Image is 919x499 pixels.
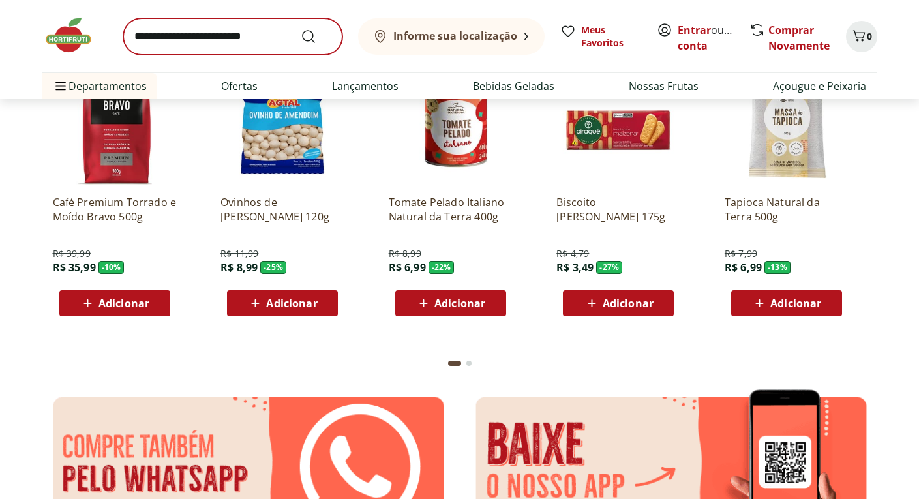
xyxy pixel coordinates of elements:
[764,261,791,274] span: - 13 %
[445,348,464,379] button: Current page from fs-carousel
[773,78,866,94] a: Açougue e Peixaria
[220,260,258,275] span: R$ 8,99
[98,298,149,309] span: Adicionar
[389,61,513,185] img: Tomate Pelado Italiano Natural da Terra 400g
[53,260,96,275] span: R$ 35,99
[393,29,517,43] b: Informe sua localização
[53,70,68,102] button: Menu
[53,247,91,260] span: R$ 39,99
[556,260,594,275] span: R$ 3,49
[389,247,421,260] span: R$ 8,99
[429,261,455,274] span: - 22 %
[678,23,711,37] a: Entrar
[768,23,830,53] a: Comprar Novamente
[770,298,821,309] span: Adicionar
[464,348,474,379] button: Go to page 2 from fs-carousel
[53,195,177,224] a: Café Premium Torrado e Moído Bravo 500g
[220,247,258,260] span: R$ 11,99
[556,61,680,185] img: Biscoito Maizena Piraque 175g
[53,61,177,185] img: Café Premium Torrado e Moído Bravo 500g
[725,260,762,275] span: R$ 6,99
[678,22,736,53] span: ou
[123,18,342,55] input: search
[220,61,344,185] img: Ovinhos de Amendoim Agtal 120g
[556,195,680,224] a: Biscoito [PERSON_NAME] 175g
[389,260,426,275] span: R$ 6,99
[731,290,842,316] button: Adicionar
[395,290,506,316] button: Adicionar
[260,261,286,274] span: - 25 %
[227,290,338,316] button: Adicionar
[389,195,513,224] a: Tomate Pelado Italiano Natural da Terra 400g
[266,298,317,309] span: Adicionar
[434,298,485,309] span: Adicionar
[220,195,344,224] a: Ovinhos de [PERSON_NAME] 120g
[301,29,332,44] button: Submit Search
[358,18,545,55] button: Informe sua localização
[473,78,554,94] a: Bebidas Geladas
[846,21,877,52] button: Carrinho
[725,61,849,185] img: Tapioca Natural da Terra 500g
[221,78,258,94] a: Ofertas
[867,30,872,42] span: 0
[678,23,749,53] a: Criar conta
[53,70,147,102] span: Departamentos
[596,261,622,274] span: - 27 %
[332,78,399,94] a: Lançamentos
[581,23,641,50] span: Meus Favoritos
[725,247,757,260] span: R$ 7,99
[603,298,654,309] span: Adicionar
[556,247,589,260] span: R$ 4,79
[59,290,170,316] button: Adicionar
[563,290,674,316] button: Adicionar
[629,78,699,94] a: Nossas Frutas
[725,195,849,224] a: Tapioca Natural da Terra 500g
[98,261,125,274] span: - 10 %
[560,23,641,50] a: Meus Favoritos
[42,16,108,55] img: Hortifruti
